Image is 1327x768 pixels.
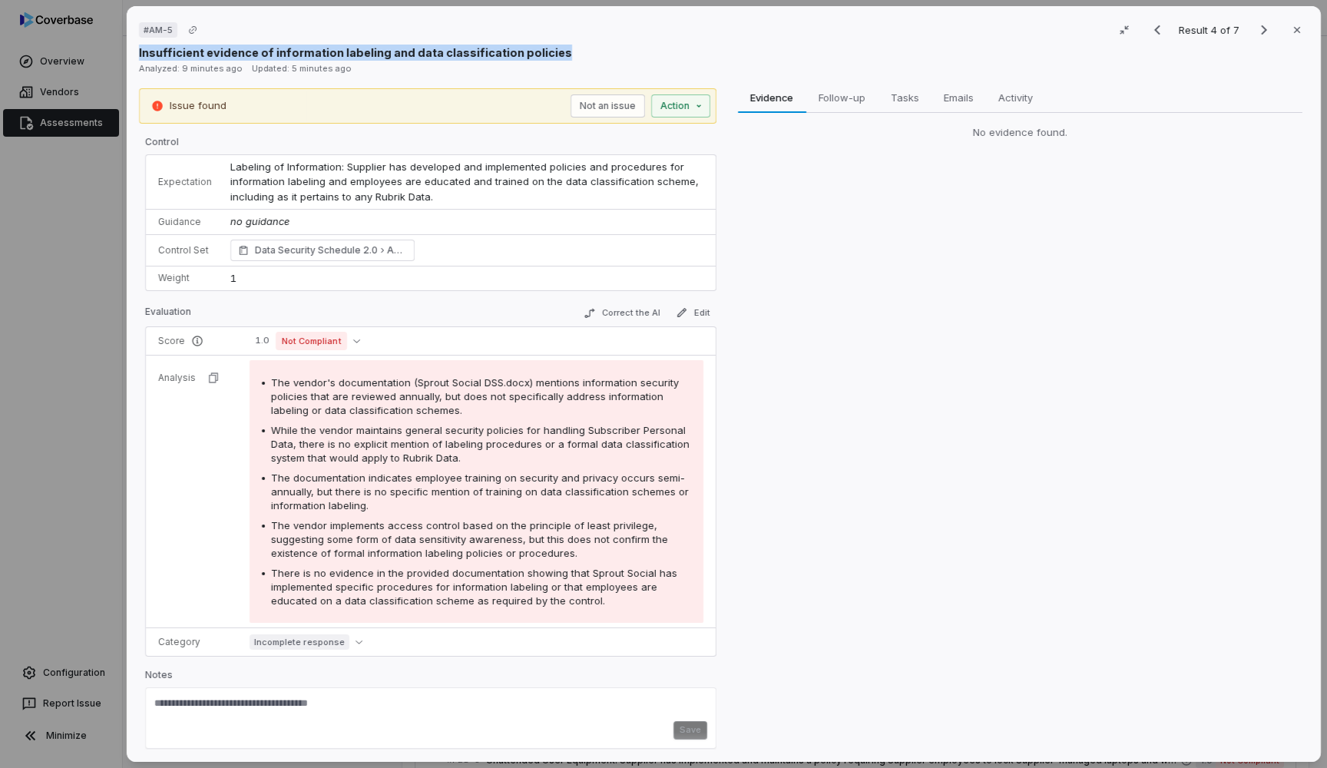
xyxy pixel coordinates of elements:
span: There is no evidence in the provided documentation showing that Sprout Social has implemented spe... [271,567,677,607]
p: Insufficient evidence of information labeling and data classification policies [139,45,572,61]
span: The vendor's documentation (Sprout Social DSS.docx) mentions information security policies that a... [271,376,679,416]
p: Control [145,136,716,154]
p: Weight [158,272,212,284]
span: Incomplete response [250,634,349,650]
p: Result 4 of 7 [1179,22,1243,38]
p: Notes [145,669,716,687]
span: The documentation indicates employee training on security and privacy occurs semi-annually, but t... [271,472,689,511]
button: 1.0Not Compliant [250,332,366,350]
span: The vendor implements access control based on the principle of least privilege, suggesting some f... [271,519,668,559]
button: Action [650,94,710,118]
p: Control Set [158,244,212,257]
p: Analysis [158,372,196,384]
button: Edit [669,303,716,322]
span: Follow-up [812,88,872,108]
div: No evidence found. [737,125,1302,141]
p: Expectation [158,176,212,188]
p: Score [158,335,231,347]
button: Copy link [179,16,207,44]
p: Issue found [170,98,227,114]
button: Not an issue [570,94,644,118]
p: Evaluation [145,306,191,324]
p: Category [158,636,231,648]
span: 1 [230,272,237,284]
span: Data Security Schedule 2.0 Asset Management [255,243,407,258]
span: Analyzed: 9 minutes ago [139,63,243,74]
span: Activity [991,88,1038,108]
span: Tasks [884,88,925,108]
span: # AM-5 [144,24,173,36]
span: no guidance [230,215,290,227]
span: Not Compliant [276,332,347,350]
span: Evidence [744,88,799,108]
span: While the vendor maintains general security policies for handling Subscriber Personal Data, there... [271,424,690,464]
button: Previous result [1142,21,1173,39]
p: Guidance [158,216,212,228]
span: Updated: 5 minutes ago [252,63,352,74]
button: Next result [1249,21,1279,39]
button: Correct the AI [577,304,666,323]
span: Labeling of Information: Supplier has developed and implemented policies and procedures for infor... [230,161,702,203]
span: Emails [937,88,979,108]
